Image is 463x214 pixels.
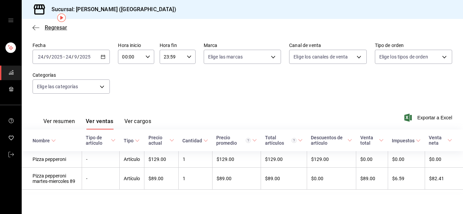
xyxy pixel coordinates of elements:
span: Venta total [360,135,384,146]
span: Descuentos de artículo [311,135,352,146]
span: Venta neta [429,135,452,146]
td: - [82,151,120,168]
button: Exportar a Excel [406,114,452,122]
span: Tipo [124,138,140,143]
td: $0.00 [425,151,463,168]
td: Artículo [120,151,144,168]
span: Elige los tipos de orden [379,53,428,60]
svg: Precio promedio = Total artículos / cantidad [246,138,251,143]
td: $82.41 [425,168,463,190]
div: navigation tabs [43,118,151,129]
td: $89.00 [144,168,178,190]
label: Marca [204,43,281,48]
td: Artículo [120,168,144,190]
td: $89.00 [356,168,388,190]
button: Ver ventas [86,118,114,129]
td: $6.59 [388,168,425,190]
div: Descuentos de artículo [311,135,346,146]
span: / [77,54,79,60]
button: Regresar [33,24,67,31]
td: $0.00 [388,151,425,168]
span: Cantidad [182,138,208,143]
td: Pizza pepperoni [22,151,82,168]
div: Precio actual [148,135,168,146]
span: Precio promedio [216,135,257,146]
span: / [49,54,51,60]
td: $0.00 [307,168,356,190]
td: $0.00 [356,151,388,168]
input: -- [74,54,77,60]
span: Regresar [45,24,67,31]
label: Hora inicio [118,43,154,48]
span: - [63,54,65,60]
span: Elige las categorías [37,83,78,90]
label: Fecha [33,43,110,48]
button: Ver resumen [43,118,75,129]
input: ---- [79,54,91,60]
label: Tipo de orden [375,43,452,48]
div: Nombre [33,138,50,143]
div: Venta total [360,135,378,146]
input: -- [65,54,72,60]
div: Total artículos [265,135,297,146]
div: Impuestos [392,138,415,143]
td: $129.00 [212,151,261,168]
svg: El total artículos considera cambios de precios en los artículos así como costos adicionales por ... [291,138,297,143]
span: Nombre [33,138,56,143]
img: Tooltip marker [57,14,66,22]
td: 1 [178,151,212,168]
input: -- [46,54,49,60]
td: $129.00 [261,151,307,168]
h3: Sucursal: [PERSON_NAME] ([GEOGRAPHIC_DATA]) [46,5,176,14]
input: ---- [51,54,63,60]
div: Tipo de artículo [86,135,109,146]
span: Total artículos [265,135,303,146]
label: Hora fin [160,43,196,48]
td: 1 [178,168,212,190]
td: - [82,168,120,190]
td: $89.00 [261,168,307,190]
div: Cantidad [182,138,202,143]
span: / [72,54,74,60]
button: open drawer [8,18,14,23]
span: Elige las marcas [208,53,243,60]
td: $129.00 [307,151,356,168]
td: $129.00 [144,151,178,168]
td: Pizza pepperoni martes-miercoles 89 [22,168,82,190]
input: -- [38,54,44,60]
td: $89.00 [212,168,261,190]
div: Venta neta [429,135,446,146]
label: Categorías [33,73,110,77]
span: Impuestos [392,138,421,143]
span: Tipo de artículo [86,135,116,146]
span: Elige los canales de venta [294,53,348,60]
span: / [44,54,46,60]
span: Precio actual [148,135,174,146]
label: Canal de venta [289,43,366,48]
button: Ver cargos [124,118,152,129]
div: Tipo [124,138,134,143]
div: Precio promedio [216,135,251,146]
